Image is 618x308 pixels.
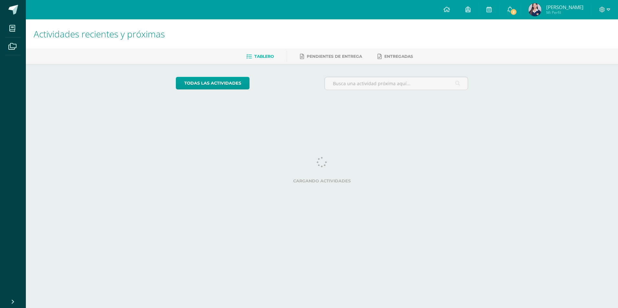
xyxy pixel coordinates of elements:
span: Tablero [254,54,274,59]
a: Entregadas [378,51,413,62]
span: Actividades recientes y próximas [34,28,165,40]
img: 5a8423cc4ee1eb28b8038e3153c80471.png [528,3,541,16]
span: Mi Perfil [546,10,583,15]
a: Tablero [246,51,274,62]
input: Busca una actividad próxima aquí... [325,77,468,90]
span: [PERSON_NAME] [546,4,583,10]
span: Entregadas [384,54,413,59]
span: Pendientes de entrega [307,54,362,59]
a: Pendientes de entrega [300,51,362,62]
span: 2 [510,8,517,15]
label: Cargando actividades [176,179,468,183]
a: todas las Actividades [176,77,250,89]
